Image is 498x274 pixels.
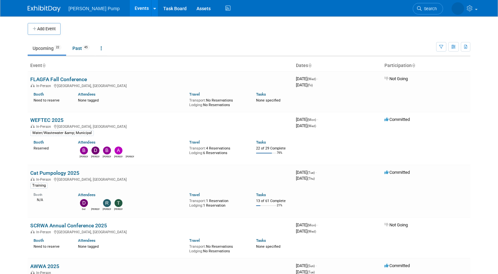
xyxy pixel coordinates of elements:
span: - [317,76,318,81]
a: Search [413,3,443,14]
img: In-Person Event [31,125,35,128]
span: (Mon) [307,223,316,227]
img: In-Person Event [31,271,35,274]
a: Travel [189,92,200,97]
a: Tasks [256,193,266,197]
a: Travel [189,140,200,145]
div: Brian Lee [103,154,111,158]
span: [DATE] [296,222,318,227]
span: [DATE] [296,176,315,181]
div: Booth [34,191,68,197]
img: Robert Lega [103,199,111,207]
img: Del Ritz [80,199,88,207]
span: In-Person [36,177,53,182]
span: [DATE] [296,117,318,122]
span: (Wed) [307,124,316,128]
div: Del Ritz [80,207,88,211]
div: [GEOGRAPHIC_DATA], [GEOGRAPHIC_DATA] [30,176,291,182]
span: - [317,117,318,122]
div: N/A [34,197,68,202]
span: (Mon) [307,118,316,122]
div: None tagged [78,243,184,249]
span: [DATE] [296,82,313,87]
div: 1 Reservation 1 Reservation [189,197,246,208]
a: Tasks [256,92,266,97]
td: 76% [277,151,282,160]
span: Committed [384,263,410,268]
span: (Tue) [307,171,315,174]
img: In-Person Event [31,84,35,87]
a: Attendees [78,193,95,197]
span: (Wed) [307,77,316,81]
span: (Thu) [307,177,315,180]
a: WEFTEC 2025 [30,117,64,123]
span: (Wed) [307,230,316,233]
a: Sort by Participation Type [412,63,415,68]
a: SCRWA Annual Conference 2025 [30,222,107,229]
span: Not Going [384,76,408,81]
span: None specified [256,244,280,249]
span: [DATE] [296,76,318,81]
a: Tasks [256,140,266,145]
span: [PERSON_NAME] Pump [68,6,120,11]
a: Booth [34,238,44,243]
div: Robert Lega [103,207,111,211]
span: (Tue) [307,270,315,274]
img: David Perry [92,147,99,154]
div: No Reservations No Reservations [189,243,246,253]
div: Water/Wastewater &amp; Municipal [30,130,94,136]
a: Travel [189,193,200,197]
div: Teri Beth Perkins [114,207,122,211]
span: Lodging: [189,103,203,107]
a: Attendees [78,92,95,97]
div: David Perry [91,154,99,158]
span: - [316,170,317,175]
a: AWWA 2025 [30,263,59,269]
button: Add Event [28,23,61,35]
img: ExhibitDay [28,6,61,12]
a: Sort by Event Name [42,63,45,68]
a: FLAGFA Fall Conference [30,76,87,82]
div: [GEOGRAPHIC_DATA], [GEOGRAPHIC_DATA] [30,124,291,129]
span: None specified [256,98,280,103]
a: Past45 [67,42,94,55]
td: 21% [277,204,282,213]
div: Amanda Smith [91,207,99,211]
th: Event [28,60,293,71]
div: 22 of 29 Complete [256,146,291,151]
span: Search [422,6,437,11]
div: Need to reserve [34,97,68,103]
div: Bobby Zitzka [80,154,88,158]
span: 22 [54,45,61,50]
img: Amanda Smith [452,2,464,15]
span: [DATE] [296,263,317,268]
span: Transport: [189,244,206,249]
img: Bobby Zitzka [80,147,88,154]
span: Transport: [189,199,206,203]
div: [GEOGRAPHIC_DATA], [GEOGRAPHIC_DATA] [30,229,291,234]
span: Lodging: [189,151,203,155]
div: Training [30,183,48,189]
span: In-Person [36,230,53,234]
span: Committed [384,117,410,122]
span: [DATE] [296,229,316,234]
span: 45 [82,45,90,50]
span: In-Person [36,84,53,88]
span: In-Person [36,125,53,129]
img: Amanda Smith [92,199,99,207]
div: Need to reserve [34,243,68,249]
div: No Reservations No Reservations [189,97,246,107]
span: Committed [384,170,410,175]
a: Travel [189,238,200,243]
span: - [316,263,317,268]
span: Transport: [189,146,206,150]
a: Tasks [256,238,266,243]
img: In-Person Event [31,177,35,181]
div: Reserved [34,145,68,151]
span: Transport: [189,98,206,103]
span: - [317,222,318,227]
span: (Sun) [307,264,315,268]
a: Cat Pumpology 2025 [30,170,79,176]
img: Brian Lee [103,147,111,154]
th: Participation [382,60,470,71]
